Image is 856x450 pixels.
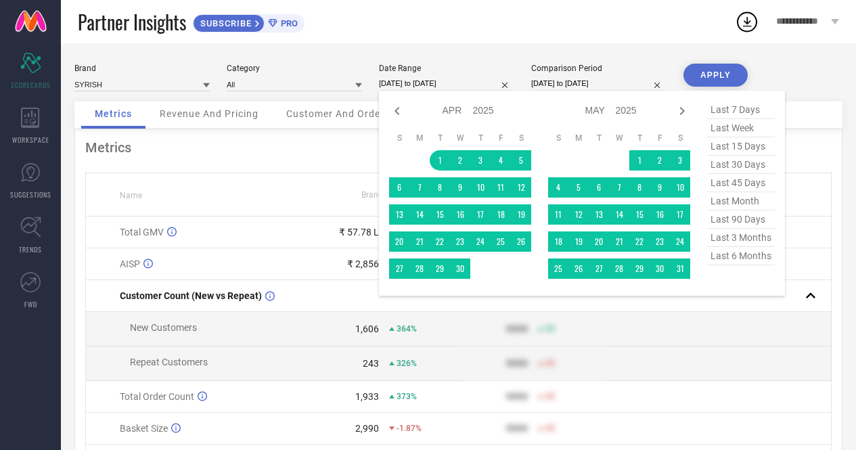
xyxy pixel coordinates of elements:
td: Wed Apr 09 2025 [450,177,470,198]
span: Basket Size [120,423,168,434]
span: 50 [545,424,555,433]
button: APPLY [683,64,748,87]
td: Sun Apr 06 2025 [389,177,409,198]
span: TRENDS [19,244,42,254]
td: Sun May 11 2025 [548,204,568,225]
td: Wed Apr 02 2025 [450,150,470,171]
span: Total Order Count [120,391,194,402]
span: WORKSPACE [12,135,49,145]
td: Sun May 25 2025 [548,258,568,279]
td: Mon May 19 2025 [568,231,589,252]
span: New Customers [130,322,197,333]
div: Open download list [735,9,759,34]
td: Wed May 28 2025 [609,258,629,279]
td: Sun Apr 27 2025 [389,258,409,279]
span: Repeat Customers [130,357,208,367]
span: SCORECARDS [11,80,51,90]
td: Tue Apr 22 2025 [430,231,450,252]
div: 1,933 [355,391,379,402]
td: Sat Apr 26 2025 [511,231,531,252]
th: Friday [491,133,511,143]
span: last month [707,192,775,210]
span: Name [120,191,142,200]
a: SUBSCRIBEPRO [193,11,305,32]
span: last 15 days [707,137,775,156]
td: Wed Apr 23 2025 [450,231,470,252]
span: Metrics [95,108,132,119]
td: Fri May 02 2025 [650,150,670,171]
td: Fri Apr 11 2025 [491,177,511,198]
td: Tue Apr 08 2025 [430,177,450,198]
th: Monday [568,133,589,143]
span: SUGGESTIONS [10,189,51,200]
td: Fri May 09 2025 [650,177,670,198]
th: Monday [409,133,430,143]
span: last 7 days [707,101,775,119]
div: Metrics [85,139,832,156]
span: SUBSCRIBE [194,18,255,28]
span: FWD [24,299,37,309]
div: Date Range [379,64,514,73]
td: Tue May 06 2025 [589,177,609,198]
div: ₹ 57.78 L [339,227,379,238]
input: Select date range [379,76,514,91]
th: Saturday [511,133,531,143]
span: 373% [397,392,417,401]
span: Partner Insights [78,8,186,36]
th: Sunday [389,133,409,143]
div: ₹ 2,856 [347,258,379,269]
td: Sun Apr 20 2025 [389,231,409,252]
td: Thu Apr 03 2025 [470,150,491,171]
span: last 45 days [707,174,775,192]
td: Fri Apr 04 2025 [491,150,511,171]
span: last 6 months [707,247,775,265]
td: Fri May 23 2025 [650,231,670,252]
td: Tue Apr 15 2025 [430,204,450,225]
span: Total GMV [120,227,164,238]
td: Sat May 17 2025 [670,204,690,225]
td: Mon May 26 2025 [568,258,589,279]
span: 326% [397,359,417,368]
span: last 90 days [707,210,775,229]
td: Thu Apr 17 2025 [470,204,491,225]
div: Previous month [389,103,405,119]
td: Sun May 18 2025 [548,231,568,252]
div: Next month [674,103,690,119]
td: Mon May 12 2025 [568,204,589,225]
span: Customer And Orders [286,108,390,119]
td: Mon Apr 14 2025 [409,204,430,225]
td: Wed May 07 2025 [609,177,629,198]
span: PRO [277,18,298,28]
th: Wednesday [609,133,629,143]
td: Mon May 05 2025 [568,177,589,198]
td: Thu May 29 2025 [629,258,650,279]
td: Sat May 10 2025 [670,177,690,198]
td: Wed May 14 2025 [609,204,629,225]
td: Wed Apr 16 2025 [450,204,470,225]
div: 9999 [506,423,528,434]
span: -1.87% [397,424,422,433]
td: Thu May 01 2025 [629,150,650,171]
td: Thu Apr 24 2025 [470,231,491,252]
span: 50 [545,392,555,401]
div: 1,606 [355,323,379,334]
td: Tue May 20 2025 [589,231,609,252]
div: 2,990 [355,423,379,434]
td: Mon Apr 21 2025 [409,231,430,252]
span: Customer Count (New vs Repeat) [120,290,262,301]
td: Tue Apr 01 2025 [430,150,450,171]
th: Sunday [548,133,568,143]
span: 50 [545,324,555,334]
span: Brand Value [361,190,406,200]
th: Tuesday [589,133,609,143]
td: Fri Apr 25 2025 [491,231,511,252]
td: Thu May 15 2025 [629,204,650,225]
span: last 3 months [707,229,775,247]
td: Thu Apr 10 2025 [470,177,491,198]
th: Saturday [670,133,690,143]
span: AISP [120,258,140,269]
div: 9999 [506,358,528,369]
td: Sat May 31 2025 [670,258,690,279]
div: 9999 [506,391,528,402]
span: last 30 days [707,156,775,174]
